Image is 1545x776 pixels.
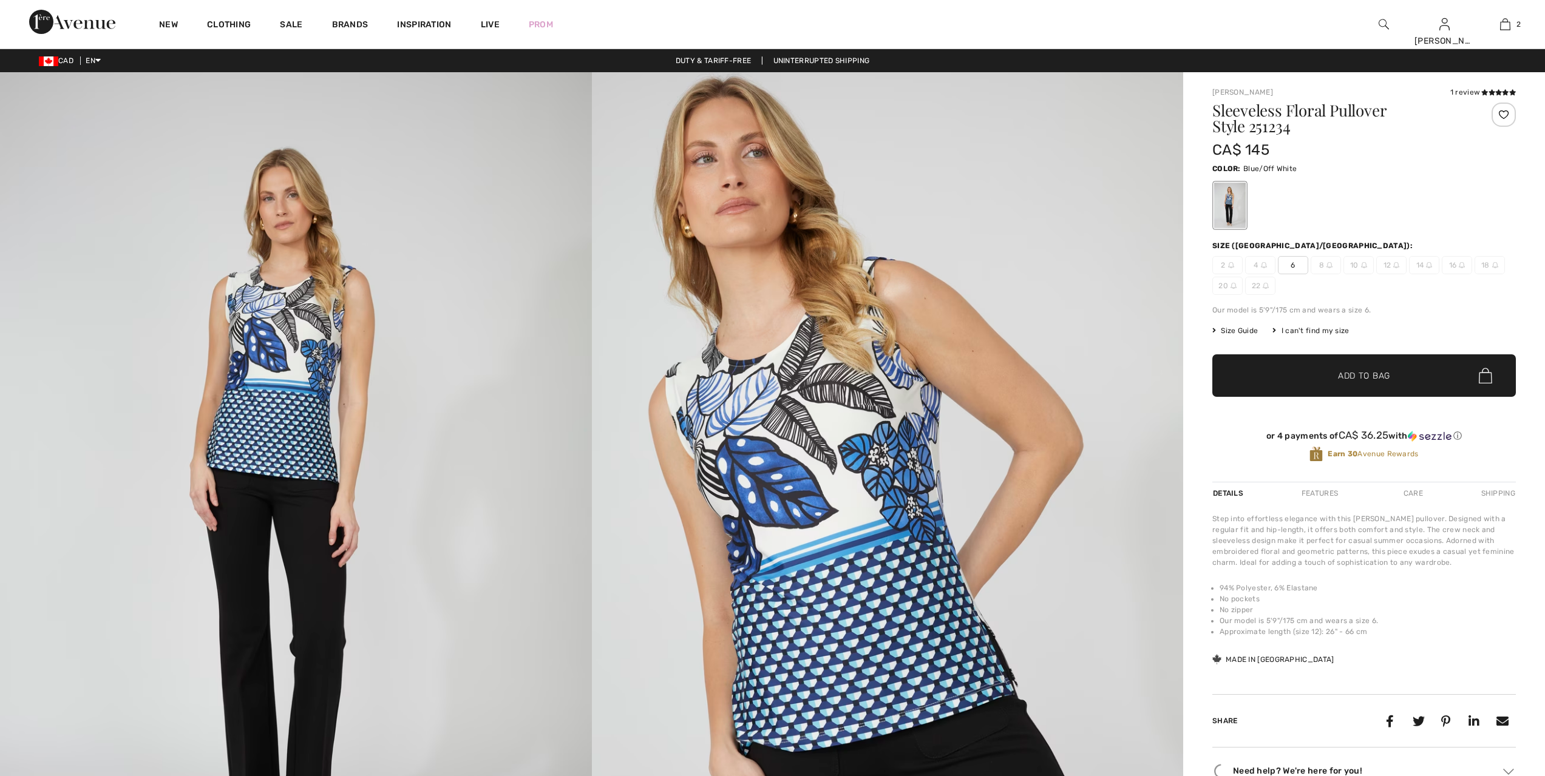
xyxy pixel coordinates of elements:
span: Blue/Off White [1243,164,1297,173]
img: ring-m.svg [1228,262,1234,268]
button: Add to Bag [1212,354,1516,397]
span: CAD [39,56,78,65]
span: Share [1212,717,1238,725]
img: ring-m.svg [1459,262,1465,268]
span: Size Guide [1212,325,1258,336]
div: Our model is 5'9"/175 cm and wears a size 6. [1212,305,1516,315]
a: New [159,19,178,32]
img: ring-m.svg [1426,262,1432,268]
span: CA$ 36.25 [1339,429,1389,441]
span: 22 [1245,277,1275,295]
img: ring-m.svg [1361,262,1367,268]
img: Arrow2.svg [1503,768,1514,774]
span: 18 [1475,256,1505,274]
img: Bag.svg [1479,368,1492,383]
div: Step into effortless elegance with this [PERSON_NAME] pullover. Designed with a regular fit and h... [1212,513,1516,568]
span: 2 [1516,19,1521,30]
span: 14 [1409,256,1439,274]
li: No zipper [1220,604,1516,615]
span: 16 [1442,256,1472,274]
span: Avenue Rewards [1328,448,1418,459]
img: ring-m.svg [1261,262,1267,268]
span: EN [86,56,101,65]
div: I can't find my size [1272,325,1349,336]
a: Brands [332,19,368,32]
li: No pockets [1220,593,1516,604]
div: Size ([GEOGRAPHIC_DATA]/[GEOGRAPHIC_DATA]): [1212,240,1415,251]
div: or 4 payments of with [1212,430,1516,442]
span: Color: [1212,164,1241,173]
img: ring-m.svg [1263,283,1269,289]
img: My Info [1439,17,1450,32]
div: Details [1212,482,1246,504]
img: search the website [1379,17,1389,32]
span: 4 [1245,256,1275,274]
div: or 4 payments ofCA$ 36.25withSezzle Click to learn more about Sezzle [1212,430,1516,446]
span: 2 [1212,256,1243,274]
img: ring-m.svg [1393,262,1399,268]
iframe: Opens a widget where you can find more information [1387,685,1533,715]
img: My Bag [1500,17,1510,32]
div: 1 review [1450,87,1516,98]
span: 8 [1311,256,1341,274]
a: Clothing [207,19,251,32]
div: Shipping [1478,482,1516,504]
span: Add to Bag [1338,369,1390,382]
span: 20 [1212,277,1243,295]
a: [PERSON_NAME] [1212,88,1273,96]
a: Sign In [1439,18,1450,30]
span: Inspiration [397,19,451,32]
img: Canadian Dollar [39,56,58,66]
div: Made in [GEOGRAPHIC_DATA] [1212,654,1334,665]
a: Sale [280,19,302,32]
span: 12 [1376,256,1407,274]
img: ring-m.svg [1231,283,1237,289]
li: Approximate length (size 12): 26" - 66 cm [1220,626,1516,637]
a: Live [481,18,500,31]
li: 94% Polyester, 6% Elastane [1220,582,1516,593]
img: Avenue Rewards [1309,446,1323,462]
strong: Earn 30 [1328,450,1357,458]
li: Our model is 5'9"/175 cm and wears a size 6. [1220,615,1516,626]
div: [PERSON_NAME] [1414,35,1474,47]
span: 10 [1343,256,1374,274]
img: 1ère Avenue [29,10,115,34]
a: 2 [1475,17,1535,32]
h1: Sleeveless Floral Pullover Style 251234 [1212,103,1465,134]
div: Care [1393,482,1433,504]
a: Prom [529,18,553,31]
div: Blue/Off White [1214,183,1246,228]
img: ring-m.svg [1326,262,1333,268]
div: Features [1291,482,1348,504]
img: Sezzle [1408,431,1452,442]
span: 6 [1278,256,1308,274]
img: ring-m.svg [1492,262,1498,268]
span: CA$ 145 [1212,141,1269,158]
